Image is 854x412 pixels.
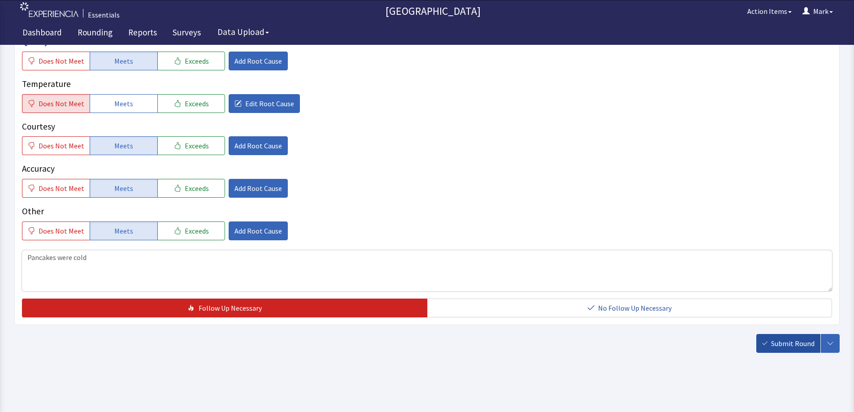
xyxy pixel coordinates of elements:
a: Dashboard [16,22,69,45]
button: Exceeds [157,221,225,240]
span: Does Not Meet [39,183,84,194]
button: Does Not Meet [22,136,90,155]
span: Exceeds [185,56,209,66]
span: Edit Root Cause [245,98,294,109]
button: Add Root Cause [229,52,288,70]
p: Temperature [22,78,832,91]
button: Meets [90,221,157,240]
button: Add Root Cause [229,221,288,240]
button: Does Not Meet [22,94,90,113]
button: Follow Up Necessary [22,299,427,317]
span: Exceeds [185,183,209,194]
button: Edit Root Cause [229,94,300,113]
button: Add Root Cause [229,136,288,155]
span: Meets [114,140,133,151]
button: Does Not Meet [22,52,90,70]
a: Reports [121,22,164,45]
img: experiencia_logo.png [20,2,78,17]
button: Meets [90,52,157,70]
span: Add Root Cause [234,226,282,236]
button: Submit Round [756,334,820,353]
p: Other [22,205,832,218]
p: [GEOGRAPHIC_DATA] [124,4,742,18]
span: Does Not Meet [39,226,84,236]
span: No Follow Up Necessary [598,303,672,313]
span: Exceeds [185,140,209,151]
p: Courtesy [22,120,832,133]
button: Exceeds [157,94,225,113]
button: Action Items [742,2,797,20]
span: Exceeds [185,98,209,109]
button: No Follow Up Necessary [427,299,832,317]
span: Submit Round [771,338,815,349]
span: Add Root Cause [234,183,282,194]
button: Meets [90,179,157,198]
a: Rounding [71,22,119,45]
span: Does Not Meet [39,98,84,109]
button: Mark [797,2,838,20]
span: Meets [114,56,133,66]
button: Data Upload [212,24,274,40]
button: Exceeds [157,52,225,70]
button: Add Root Cause [229,179,288,198]
button: Exceeds [157,136,225,155]
button: Exceeds [157,179,225,198]
button: Meets [90,136,157,155]
p: Accuracy [22,162,832,175]
span: Does Not Meet [39,56,84,66]
span: Add Root Cause [234,56,282,66]
span: Add Root Cause [234,140,282,151]
span: Does Not Meet [39,140,84,151]
span: Exceeds [185,226,209,236]
button: Does Not Meet [22,221,90,240]
div: Essentials [88,9,120,20]
span: Meets [114,98,133,109]
a: Surveys [166,22,208,45]
span: Follow Up Necessary [199,303,262,313]
span: Meets [114,226,133,236]
span: Meets [114,183,133,194]
button: Meets [90,94,157,113]
button: Does Not Meet [22,179,90,198]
